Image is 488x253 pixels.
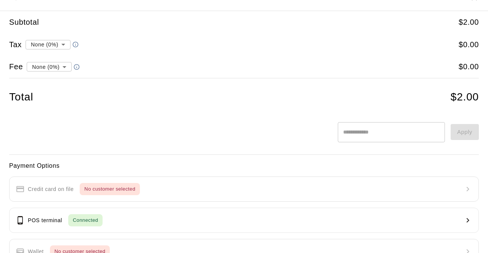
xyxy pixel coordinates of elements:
div: None (0%) [27,60,72,74]
h5: $ 2.00 [459,17,479,27]
h5: $ 0.00 [459,62,479,72]
h5: Fee [9,62,23,72]
h5: Subtotal [9,17,39,27]
h5: $ 0.00 [459,40,479,50]
p: POS terminal [28,216,62,224]
h6: Payment Options [9,161,479,171]
div: None (0%) [26,37,71,51]
span: Connected [68,216,103,225]
h4: $ 2.00 [451,91,479,104]
h4: Total [9,91,33,104]
button: POS terminalConnected [9,208,479,233]
h5: Tax [9,40,22,50]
